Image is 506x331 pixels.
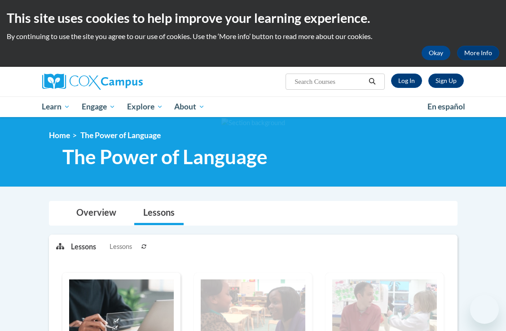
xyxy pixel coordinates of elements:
span: Lessons [110,242,132,252]
span: About [174,101,205,112]
p: Lessons [71,242,96,252]
a: En español [422,97,471,116]
a: Explore [121,96,169,117]
a: Home [49,131,70,140]
a: About [168,96,211,117]
span: Explore [127,101,163,112]
button: Okay [422,46,450,60]
span: The Power of Language [80,131,161,140]
a: Lessons [134,201,184,225]
button: Search [365,76,379,87]
a: Cox Campus [42,74,174,90]
span: The Power of Language [62,145,268,169]
a: Register [428,74,464,88]
a: Learn [36,96,76,117]
p: By continuing to use the site you agree to our use of cookies. Use the ‘More info’ button to read... [7,31,499,41]
h2: This site uses cookies to help improve your learning experience. [7,9,499,27]
span: En español [427,102,465,111]
a: Log In [391,74,422,88]
img: Cox Campus [42,74,143,90]
a: Engage [76,96,121,117]
input: Search Courses [294,76,365,87]
span: Engage [82,101,115,112]
div: Main menu [35,96,471,117]
iframe: Button to launch messaging window [470,295,499,324]
a: More Info [457,46,499,60]
a: Overview [67,201,125,225]
span: Learn [42,101,70,112]
img: Section background [221,118,285,128]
